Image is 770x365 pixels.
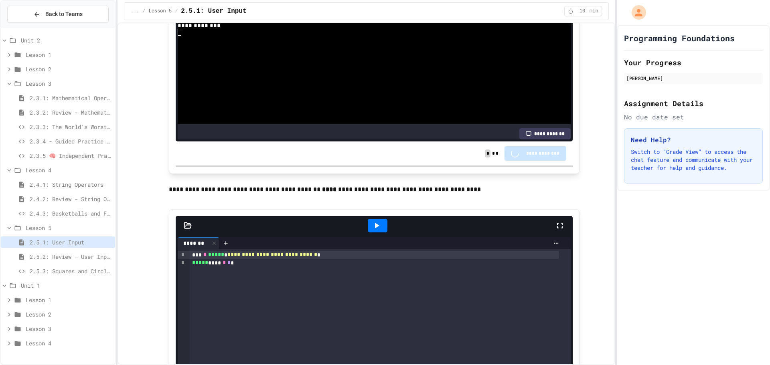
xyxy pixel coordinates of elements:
span: Lesson 4 [26,166,112,174]
span: Lesson 5 [149,8,172,14]
span: 10 [576,8,589,14]
span: / [175,8,178,14]
span: Lesson 2 [26,310,112,319]
div: [PERSON_NAME] [626,75,760,82]
span: 2.5.3: Squares and Circles [30,267,112,275]
span: Lesson 2 [26,65,112,73]
span: 2.4.3: Basketballs and Footballs [30,209,112,218]
span: Lesson 3 [26,79,112,88]
span: Unit 1 [21,281,112,290]
h1: Programming Foundations [624,32,735,44]
span: ... [131,8,140,14]
span: Back to Teams [45,10,83,18]
span: 2.5.2: Review - User Input [30,252,112,261]
div: No due date set [624,112,763,122]
span: 2.4.2: Review - String Operators [30,195,112,203]
span: 2.3.1: Mathematical Operators [30,94,112,102]
div: My Account [623,3,648,22]
span: 2.3.4 - Guided Practice - Mathematical Operators in Python [30,137,112,145]
span: Lesson 3 [26,325,112,333]
span: 2.4.1: String Operators [30,180,112,189]
span: 2.3.5 🧠 Independent Practice [30,151,112,160]
span: 2.3.3: The World's Worst [PERSON_NAME] Market [30,123,112,131]
h3: Need Help? [631,135,756,145]
span: Lesson 5 [26,224,112,232]
span: Lesson 1 [26,50,112,59]
span: min [590,8,598,14]
span: Lesson 1 [26,296,112,304]
span: 2.3.2: Review - Mathematical Operators [30,108,112,117]
span: Lesson 4 [26,339,112,347]
p: Switch to "Grade View" to access the chat feature and communicate with your teacher for help and ... [631,148,756,172]
span: 2.5.1: User Input [181,6,246,16]
h2: Assignment Details [624,98,763,109]
h2: Your Progress [624,57,763,68]
span: / [142,8,145,14]
span: Unit 2 [21,36,112,44]
span: 2.5.1: User Input [30,238,112,246]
